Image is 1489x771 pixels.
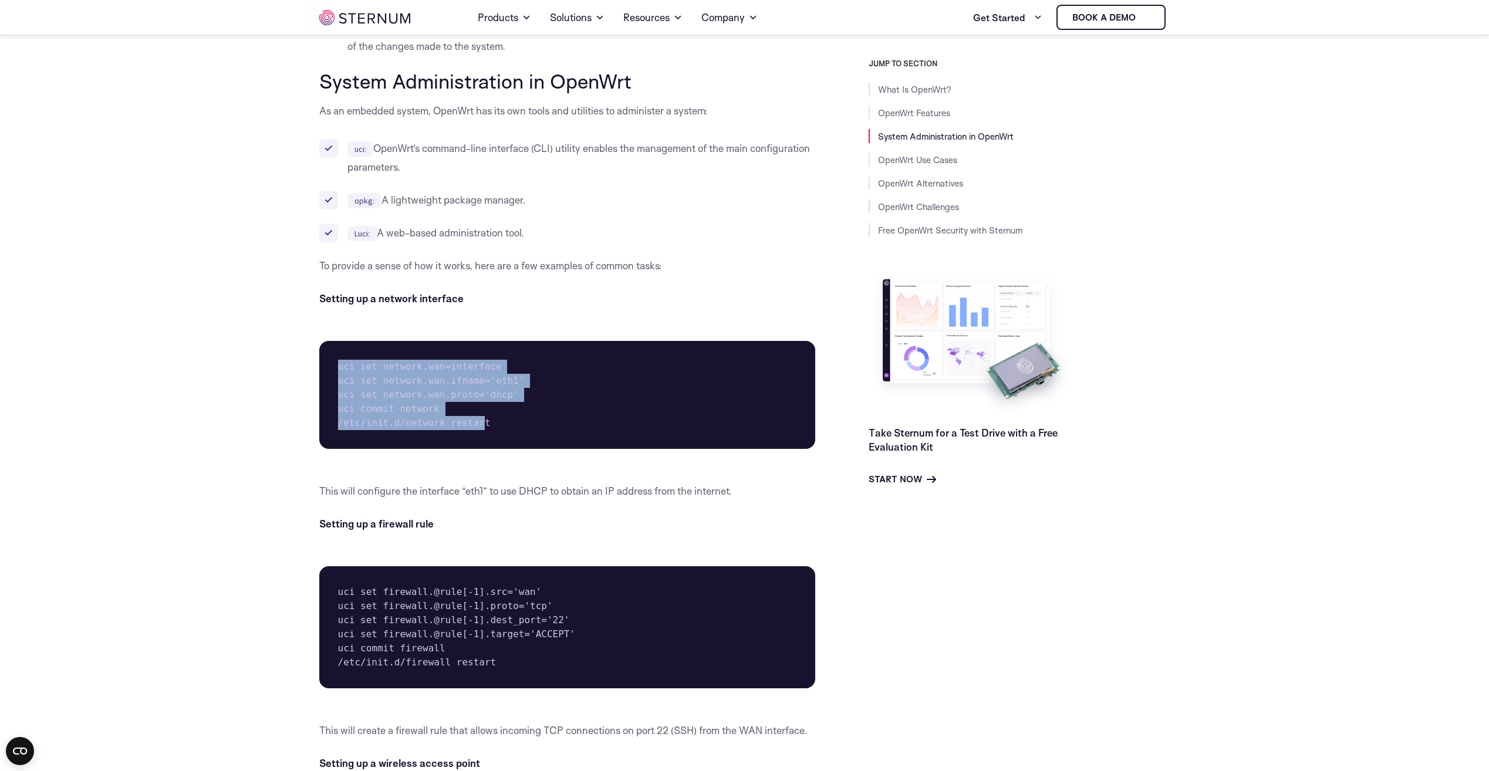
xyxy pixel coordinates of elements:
[319,292,464,305] strong: Setting up a network interface
[878,178,963,189] a: OpenWrt Alternatives
[878,131,1014,142] a: System Administration in OpenWrt
[347,193,381,208] code: opkg:
[319,102,816,120] p: As an embedded system, OpenWrt has its own tools and utilities to administer a system:
[550,1,605,34] a: Solutions
[319,256,816,275] p: To provide a sense of how it works, here are a few examples of common tasks:
[878,154,957,165] a: OpenWrt Use Cases
[878,107,950,119] a: OpenWrt Features
[319,224,816,242] li: A web-based administration tool.
[347,141,373,157] code: uci:
[1140,13,1150,22] img: sternum iot
[319,341,816,449] pre: uci set network.wan=interface uci set network.wan.ifname='eth1' uci set network.wan.proto='dhcp' ...
[319,482,816,501] p: This will configure the interface “eth1” to use DHCP to obtain an IP address from the internet.
[878,225,1022,236] a: Free OpenWrt Security with Sternum
[6,737,34,765] button: Open CMP widget
[319,518,434,530] strong: Setting up a firewall rule
[878,84,951,95] a: What Is OpenWrt?
[319,10,410,25] img: sternum iot
[319,566,816,688] pre: uci set firewall.@rule[-1].src='wan' uci set firewall.@rule[-1].proto='tcp' uci set firewall.@rul...
[1056,5,1166,30] a: Book a demo
[319,139,816,177] li: OpenWrt’s command-line interface (CLI) utility enables the management of the main configuration p...
[869,472,936,486] a: Start Now
[347,226,377,241] code: Luci:
[623,1,683,34] a: Resources
[869,426,1058,452] a: Take Sternum for a Test Drive with a Free Evaluation Kit
[973,6,1042,29] a: Get Started
[701,1,758,34] a: Company
[319,721,816,740] p: This will create a firewall rule that allows incoming TCP connections on port 22 (SSH) from the W...
[319,70,816,92] h2: System Administration in OpenWrt
[878,201,959,212] a: OpenWrt Challenges
[478,1,531,34] a: Products
[869,59,1170,68] h3: JUMP TO SECTION
[319,757,480,769] strong: Setting up a wireless access point
[319,191,816,209] li: A lightweight package manager.
[869,270,1074,416] img: Take Sternum for a Test Drive with a Free Evaluation Kit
